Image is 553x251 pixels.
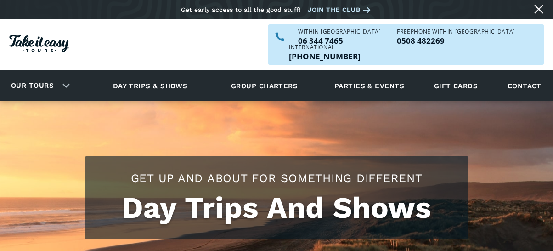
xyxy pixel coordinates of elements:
[429,73,483,98] a: Gift cards
[94,191,459,225] h1: Day Trips And Shows
[94,170,459,186] h2: Get up and about for something different
[298,37,381,45] p: 06 344 7465
[289,52,361,60] a: Call us outside of NZ on +6463447465
[102,73,199,98] a: Day trips & shows
[298,37,381,45] a: Call us within NZ on 063447465
[181,6,301,13] div: Get early access to all the good stuff!
[9,30,69,59] a: Homepage
[220,73,309,98] a: Group charters
[503,73,546,98] a: Contact
[330,73,409,98] a: Parties & events
[289,52,361,60] p: [PHONE_NUMBER]
[298,29,381,34] div: WITHIN [GEOGRAPHIC_DATA]
[9,35,69,52] img: Take it easy Tours logo
[531,2,546,17] a: Close message
[4,75,61,97] a: Our tours
[397,37,515,45] p: 0508 482269
[289,45,361,50] div: International
[308,4,374,16] a: Join the club
[397,29,515,34] div: Freephone WITHIN [GEOGRAPHIC_DATA]
[397,37,515,45] a: Call us freephone within NZ on 0508482269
